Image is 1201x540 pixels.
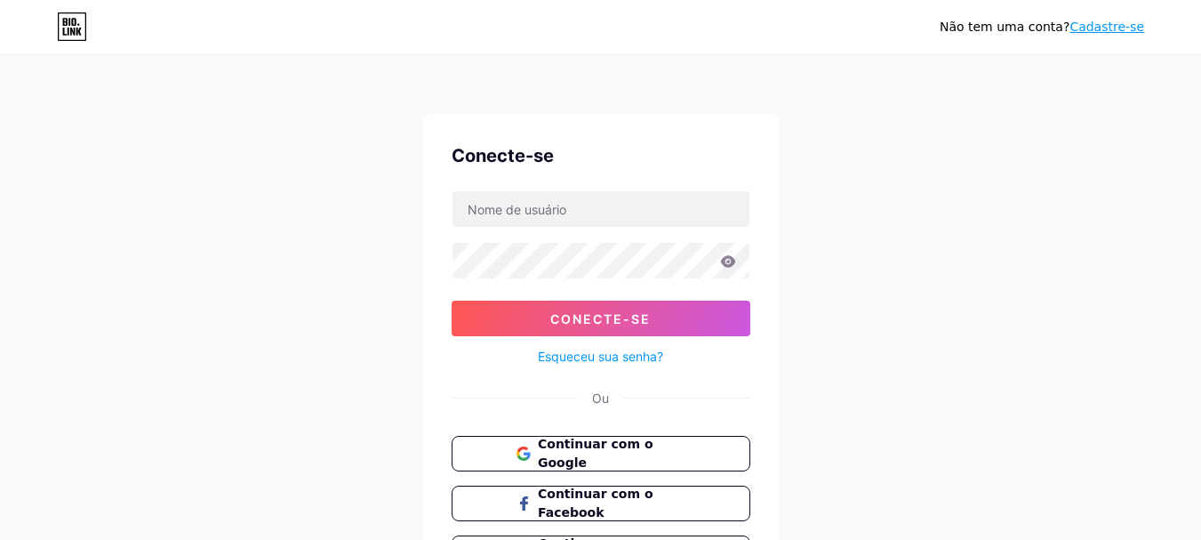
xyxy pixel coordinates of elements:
button: Continuar com o Facebook [452,486,750,521]
input: Nome de usuário [452,191,749,227]
font: Conecte-se [550,311,651,326]
button: Continuar com o Google [452,436,750,471]
a: Esqueceu sua senha? [538,347,663,366]
font: Continuar com o Google [538,437,653,470]
button: Conecte-se [452,301,750,336]
a: Cadastre-se [1069,20,1144,34]
font: Continuar com o Facebook [538,487,653,520]
font: Ou [592,391,609,406]
font: Não tem uma conta? [940,20,1069,34]
font: Esqueceu sua senha? [538,349,663,364]
font: Conecte-se [452,145,554,166]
